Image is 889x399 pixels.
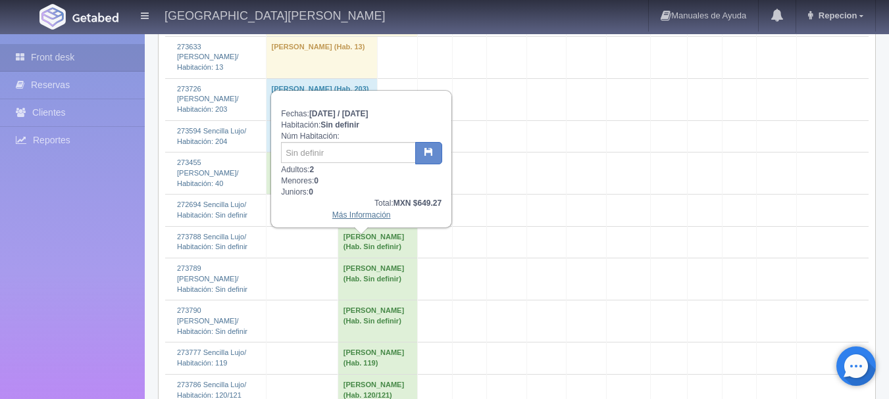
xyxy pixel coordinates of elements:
[266,36,377,78] td: [PERSON_NAME] (Hab. 13)
[72,12,118,22] img: Getabed
[309,109,368,118] b: [DATE] / [DATE]
[177,348,246,367] a: 273777 Sencilla Lujo/Habitación: 119
[177,127,246,145] a: 273594 Sencilla Lujo/Habitación: 204
[177,381,246,399] a: 273786 Sencilla Lujo/Habitación: 120/121
[177,264,247,293] a: 273789 [PERSON_NAME]/Habitación: Sin definir
[394,199,442,208] b: MXN $649.27
[177,158,239,187] a: 273455 [PERSON_NAME]/Habitación: 40
[165,7,385,23] h4: [GEOGRAPHIC_DATA][PERSON_NAME]
[309,187,313,197] b: 0
[266,120,418,152] td: [PERSON_NAME] (Hab. 204)
[338,258,418,300] td: [PERSON_NAME] (Hab. Sin definir)
[338,300,418,342] td: [PERSON_NAME] (Hab. Sin definir)
[320,120,359,129] b: Sin definir
[314,176,318,185] b: 0
[39,4,66,30] img: Getabed
[272,91,451,227] div: Fechas: Habitación: Núm Habitación: Adultos: Menores: Juniors:
[177,233,247,251] a: 273788 Sencilla Lujo/Habitación: Sin definir
[338,226,418,258] td: [PERSON_NAME] (Hab. Sin definir)
[310,165,315,174] b: 2
[266,153,418,195] td: [PERSON_NAME] (Hab. 40)
[177,306,247,335] a: 273790 [PERSON_NAME]/Habitación: Sin definir
[815,11,857,20] span: Repecion
[332,210,391,220] a: Más Información
[266,78,377,120] td: [PERSON_NAME] (Hab. 203)
[281,198,442,209] div: Total:
[177,85,239,113] a: 273726 [PERSON_NAME]/Habitación: 203
[177,43,239,71] a: 273633 [PERSON_NAME]/Habitación: 13
[338,342,418,374] td: [PERSON_NAME] (Hab. 119)
[177,200,247,219] a: 272694 Sencilla Lujo/Habitación: Sin definir
[281,142,416,163] input: Sin definir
